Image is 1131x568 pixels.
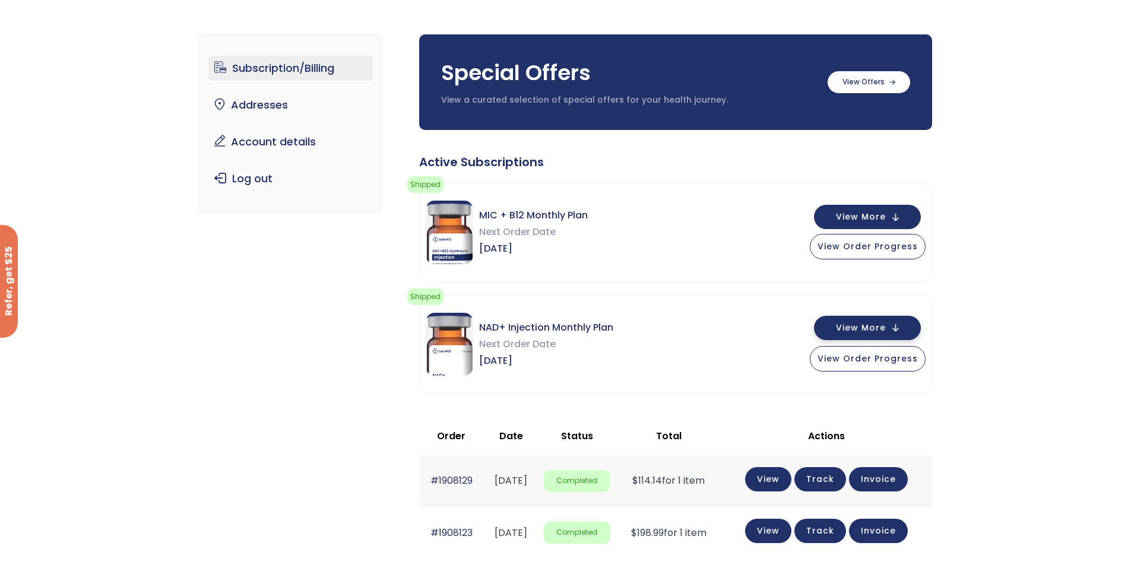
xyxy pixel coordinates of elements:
span: Shipped [407,176,443,193]
span: View More [836,324,886,332]
span: Date [499,429,523,443]
span: 114.14 [632,474,662,487]
a: View [745,467,791,491]
span: Actions [808,429,845,443]
span: $ [631,526,637,540]
span: Order [437,429,465,443]
nav: Account pages [199,34,382,212]
span: MIC + B12 Monthly Plan [479,207,588,224]
a: Track [794,519,846,543]
span: View Order Progress [818,240,918,252]
button: View Order Progress [810,234,926,259]
a: Account details [208,129,373,154]
span: [DATE] [479,353,613,369]
a: #1908123 [430,526,473,540]
button: View Order Progress [810,346,926,372]
button: View More [814,205,921,229]
span: Shipped [407,288,443,305]
span: $ [632,474,638,487]
span: Completed [544,470,610,492]
h3: Special Offers [441,58,816,88]
td: for 1 item [616,455,721,507]
a: Addresses [208,93,373,118]
span: Total [656,429,682,443]
span: Status [561,429,593,443]
span: Next Order Date [479,224,588,240]
time: [DATE] [495,526,527,540]
p: View a curated selection of special offers for your health journey. [441,94,816,106]
a: Invoice [849,519,908,543]
td: for 1 item [616,507,721,559]
a: Log out [208,166,373,191]
span: Completed [544,522,610,544]
span: View Order Progress [818,353,918,364]
a: Track [794,467,846,491]
a: #1908129 [430,474,473,487]
span: [DATE] [479,240,588,257]
time: [DATE] [495,474,527,487]
span: View More [836,213,886,221]
span: NAD+ Injection Monthly Plan [479,319,613,336]
a: Invoice [849,467,908,491]
img: NAD Injection [426,313,473,376]
span: Next Order Date [479,336,613,353]
span: 198.99 [631,526,664,540]
a: View [745,519,791,543]
button: View More [814,316,921,340]
div: Active Subscriptions [419,154,932,170]
a: Subscription/Billing [208,56,373,81]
